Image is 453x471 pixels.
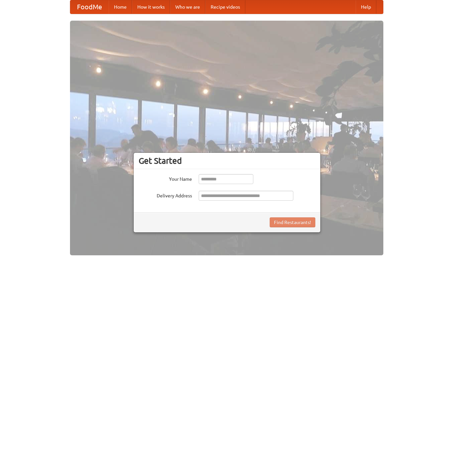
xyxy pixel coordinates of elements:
[139,174,192,182] label: Your Name
[139,191,192,199] label: Delivery Address
[270,217,315,227] button: Find Restaurants!
[205,0,245,14] a: Recipe videos
[356,0,376,14] a: Help
[70,0,109,14] a: FoodMe
[109,0,132,14] a: Home
[132,0,170,14] a: How it works
[170,0,205,14] a: Who we are
[139,156,315,166] h3: Get Started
